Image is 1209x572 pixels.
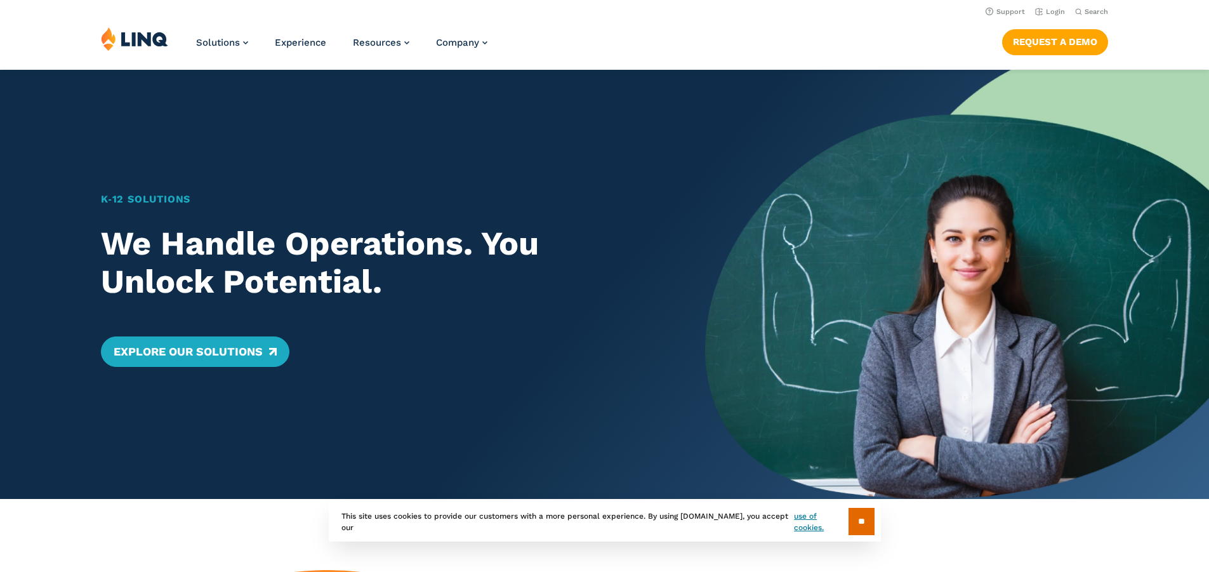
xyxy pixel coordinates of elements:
[101,336,289,367] a: Explore Our Solutions
[1035,8,1065,16] a: Login
[101,225,656,301] h2: We Handle Operations. You Unlock Potential.
[986,8,1025,16] a: Support
[329,502,881,542] div: This site uses cookies to provide our customers with a more personal experience. By using [DOMAIN...
[196,27,487,69] nav: Primary Navigation
[1002,29,1108,55] a: Request a Demo
[1085,8,1108,16] span: Search
[196,37,240,48] span: Solutions
[101,27,168,51] img: LINQ | K‑12 Software
[353,37,409,48] a: Resources
[1075,7,1108,17] button: Open Search Bar
[794,510,848,533] a: use of cookies.
[353,37,401,48] span: Resources
[436,37,479,48] span: Company
[1002,27,1108,55] nav: Button Navigation
[196,37,248,48] a: Solutions
[436,37,487,48] a: Company
[101,192,656,207] h1: K‑12 Solutions
[705,70,1209,499] img: Home Banner
[275,37,326,48] a: Experience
